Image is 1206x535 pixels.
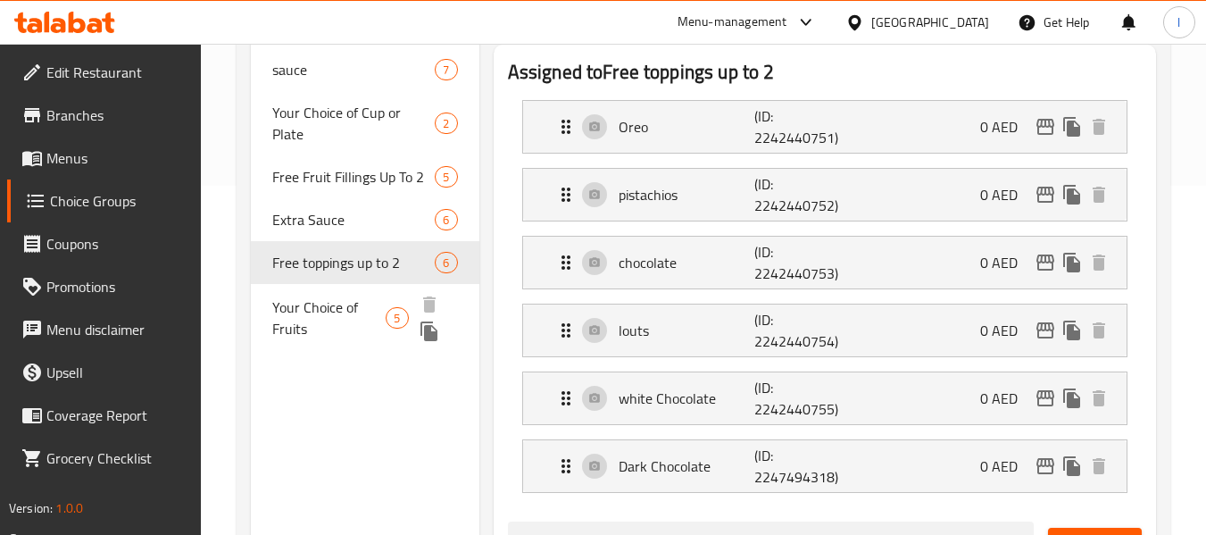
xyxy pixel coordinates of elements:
p: 0 AED [980,116,1032,138]
p: 0 AED [980,184,1032,205]
a: Menus [7,137,202,180]
h2: Assigned to Free toppings up to 2 [508,59,1142,86]
div: [GEOGRAPHIC_DATA] [871,13,989,32]
div: Expand [523,440,1127,492]
button: edit [1032,317,1059,344]
button: duplicate [1059,453,1085,480]
span: Free Fruit Fillings Up To 2 [272,166,435,188]
div: Free toppings up to 26 [251,241,478,284]
p: white Chocolate [619,388,755,409]
li: Expand [508,93,1142,161]
div: Choices [435,252,457,273]
span: Branches [46,104,187,126]
span: Your Choice of Cup or Plate [272,102,435,145]
p: (ID: 2242440752) [754,173,845,216]
span: Promotions [46,276,187,297]
a: Branches [7,94,202,137]
div: Expand [523,372,1127,424]
a: Coverage Report [7,394,202,437]
div: sauce7 [251,48,478,91]
span: Menu disclaimer [46,319,187,340]
span: Menus [46,147,187,169]
a: Promotions [7,265,202,308]
button: duplicate [1059,249,1085,276]
span: 6 [436,212,456,229]
div: Choices [435,59,457,80]
div: Choices [435,209,457,230]
div: Expand [523,101,1127,153]
button: duplicate [1059,385,1085,412]
span: 1.0.0 [55,497,83,520]
li: Expand [508,229,1142,297]
span: sauce [272,59,435,80]
span: Grocery Checklist [46,447,187,469]
div: Your Choice of Fruits5deleteduplicate [251,284,478,352]
button: delete [416,291,443,318]
button: edit [1032,249,1059,276]
button: edit [1032,385,1059,412]
li: Expand [508,161,1142,229]
span: 5 [387,310,407,327]
span: Upsell [46,362,187,383]
span: Version: [9,497,53,520]
div: Menu-management [678,12,787,33]
button: delete [1085,249,1112,276]
span: 2 [436,115,456,132]
span: Choice Groups [50,190,187,212]
div: Choices [386,307,408,329]
p: louts [619,320,755,341]
span: 6 [436,255,456,272]
button: duplicate [1059,113,1085,140]
li: Expand [508,432,1142,500]
p: Dark Chocolate [619,456,755,477]
a: Grocery Checklist [7,437,202,480]
p: (ID: 2242440751) [754,105,845,148]
span: Coverage Report [46,405,187,426]
div: Expand [523,237,1127,288]
button: duplicate [1059,181,1085,208]
li: Expand [508,364,1142,432]
p: (ID: 2247494318) [754,445,845,488]
span: 7 [436,62,456,79]
p: 0 AED [980,456,1032,477]
span: Your Choice of Fruits [272,297,386,339]
a: Upsell [7,351,202,394]
p: (ID: 2242440753) [754,241,845,284]
p: (ID: 2242440755) [754,377,845,420]
p: chocolate [619,252,755,273]
span: l [1177,13,1180,32]
p: 0 AED [980,252,1032,273]
button: edit [1032,113,1059,140]
button: duplicate [416,318,443,345]
div: Expand [523,169,1127,221]
button: delete [1085,453,1112,480]
a: Choice Groups [7,180,202,222]
div: Choices [435,166,457,188]
button: delete [1085,113,1112,140]
div: Your Choice of Cup or Plate2 [251,91,478,155]
li: Expand [508,297,1142,364]
button: delete [1085,317,1112,344]
p: Oreo [619,116,755,138]
div: Extra Sauce6 [251,198,478,241]
a: Menu disclaimer [7,308,202,351]
button: edit [1032,181,1059,208]
button: duplicate [1059,317,1085,344]
p: 0 AED [980,388,1032,409]
div: Free Fruit Fillings Up To 25 [251,155,478,198]
a: Coupons [7,222,202,265]
div: Expand [523,305,1127,356]
button: delete [1085,181,1112,208]
span: Coupons [46,233,187,255]
button: delete [1085,385,1112,412]
p: pistachios [619,184,755,205]
span: 5 [436,169,456,186]
span: Free toppings up to 2 [272,252,435,273]
p: 0 AED [980,320,1032,341]
button: edit [1032,453,1059,480]
span: Edit Restaurant [46,62,187,83]
p: (ID: 2242440754) [754,309,845,352]
span: Extra Sauce [272,209,435,230]
a: Edit Restaurant [7,51,202,94]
